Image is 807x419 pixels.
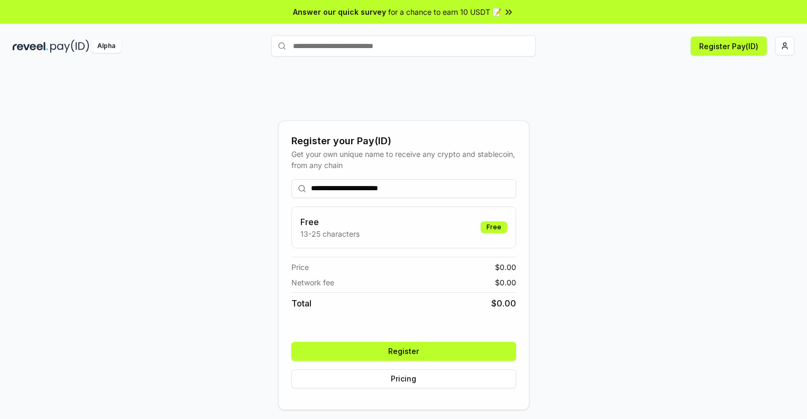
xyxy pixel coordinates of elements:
[291,277,334,288] span: Network fee
[291,297,311,310] span: Total
[691,36,767,55] button: Register Pay(ID)
[300,216,360,228] h3: Free
[293,6,386,17] span: Answer our quick survey
[388,6,501,17] span: for a chance to earn 10 USDT 📝
[91,40,121,53] div: Alpha
[13,40,48,53] img: reveel_dark
[495,262,516,273] span: $ 0.00
[481,221,507,233] div: Free
[300,228,360,239] p: 13-25 characters
[291,262,309,273] span: Price
[291,148,516,171] div: Get your own unique name to receive any crypto and stablecoin, from any chain
[50,40,89,53] img: pay_id
[491,297,516,310] span: $ 0.00
[291,342,516,361] button: Register
[495,277,516,288] span: $ 0.00
[291,369,516,388] button: Pricing
[291,134,516,148] div: Register your Pay(ID)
